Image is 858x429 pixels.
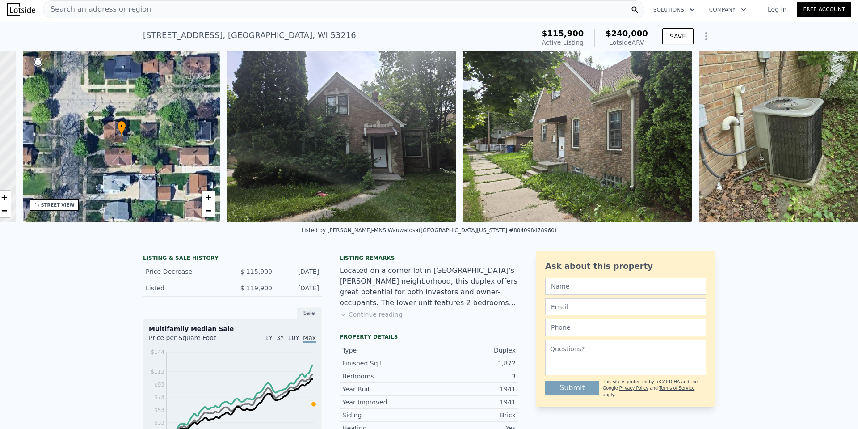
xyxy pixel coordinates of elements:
div: 1941 [429,398,516,407]
span: $240,000 [606,29,648,38]
div: Ask about this property [545,260,706,272]
button: Solutions [646,2,702,18]
div: Listing remarks [340,255,518,262]
span: $ 115,900 [240,268,272,275]
div: Price Decrease [146,267,225,276]
tspan: $53 [154,407,164,413]
div: Year Improved [342,398,429,407]
span: $ 119,900 [240,285,272,292]
a: Free Account [797,2,851,17]
input: Email [545,298,706,315]
img: Sale: 167499589 Parcel: 101442106 [227,51,456,222]
tspan: $144 [151,349,164,355]
span: • [117,122,126,130]
span: Active Listing [542,39,584,46]
div: Located on a corner lot in [GEOGRAPHIC_DATA]'s [PERSON_NAME] neighborhood, this duplex offers gre... [340,265,518,308]
span: Max [303,334,316,343]
span: − [1,205,7,216]
button: Submit [545,381,599,395]
span: − [206,205,211,216]
div: Property details [340,333,518,340]
div: Year Built [342,385,429,394]
img: Lotside [7,3,35,16]
div: [STREET_ADDRESS] , [GEOGRAPHIC_DATA] , WI 53216 [143,29,356,42]
div: Listed by [PERSON_NAME]-MNS Wauwatosa ([GEOGRAPHIC_DATA][US_STATE] #804098478960) [302,227,557,234]
span: 3Y [276,334,284,341]
input: Name [545,278,706,295]
div: • [117,121,126,136]
span: 10Y [288,334,299,341]
input: Phone [545,319,706,336]
div: Lotside ARV [606,38,648,47]
button: SAVE [662,28,694,44]
div: STREET VIEW [41,202,75,208]
button: Continue reading [340,310,403,319]
button: Company [702,2,753,18]
div: 3 [429,372,516,381]
div: 1941 [429,385,516,394]
div: [DATE] [279,267,319,276]
a: Zoom out [202,204,215,217]
tspan: $113 [151,369,164,375]
span: 1Y [265,334,273,341]
div: Multifamily Median Sale [149,324,316,333]
tspan: $93 [154,382,164,388]
a: Terms of Service [659,386,694,391]
img: Sale: 167499589 Parcel: 101442106 [463,51,692,222]
span: + [206,191,211,203]
div: Bedrooms [342,372,429,381]
tspan: $73 [154,394,164,400]
div: Listed [146,284,225,293]
div: This site is protected by reCAPTCHA and the Google and apply. [603,379,706,398]
div: LISTING & SALE HISTORY [143,255,322,263]
div: 1,872 [429,359,516,368]
span: + [1,191,7,203]
a: Log In [757,5,797,14]
button: Show Options [697,27,715,45]
tspan: $33 [154,420,164,426]
span: $115,900 [542,29,584,38]
div: Brick [429,411,516,420]
div: Duplex [429,346,516,355]
div: Sale [297,307,322,319]
a: Privacy Policy [619,386,648,391]
div: Finished Sqft [342,359,429,368]
div: [DATE] [279,284,319,293]
div: Type [342,346,429,355]
span: Search an address or region [43,4,151,15]
a: Zoom in [202,191,215,204]
div: Siding [342,411,429,420]
div: Price per Square Foot [149,333,232,348]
